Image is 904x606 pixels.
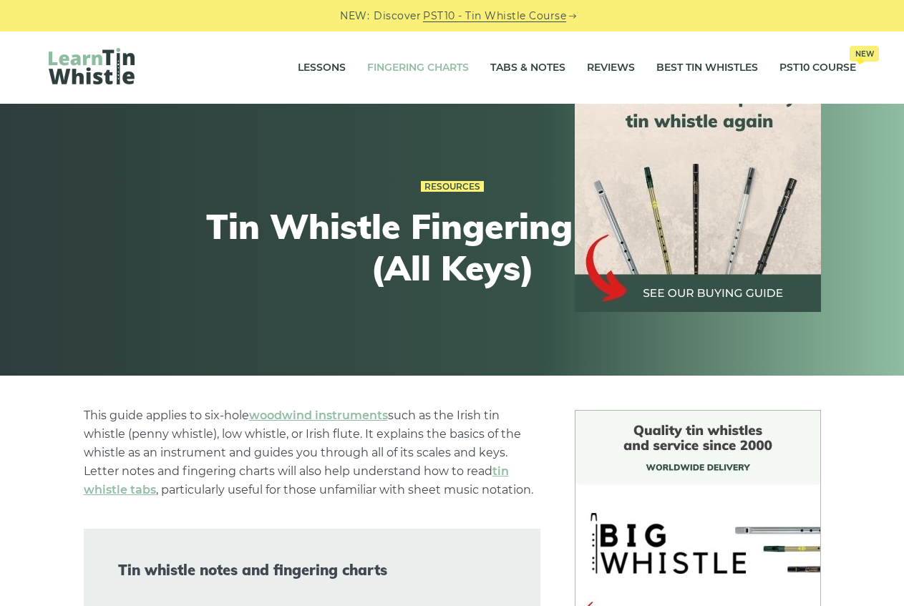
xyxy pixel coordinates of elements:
a: woodwind instruments [249,409,388,422]
img: tin whistle buying guide [575,66,821,312]
span: Tin whistle notes and fingering charts [118,562,506,579]
a: Resources [421,181,484,192]
h1: Tin Whistle Fingering Charts (All Keys) [189,206,716,288]
a: Fingering Charts [367,50,469,86]
p: This guide applies to six-hole such as the Irish tin whistle (penny whistle), low whistle, or Iri... [84,406,540,499]
a: Tabs & Notes [490,50,565,86]
a: Reviews [587,50,635,86]
a: Lessons [298,50,346,86]
span: New [850,46,879,62]
a: Best Tin Whistles [656,50,758,86]
a: PST10 CourseNew [779,50,856,86]
img: LearnTinWhistle.com [49,48,135,84]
